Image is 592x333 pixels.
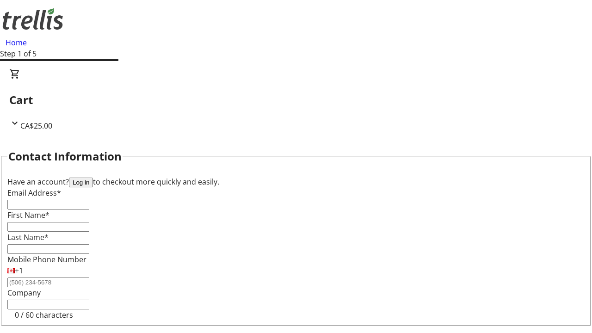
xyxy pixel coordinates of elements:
button: Log in [69,178,93,187]
label: Email Address* [7,188,61,198]
tr-character-limit: 0 / 60 characters [15,310,73,320]
label: First Name* [7,210,49,220]
label: Company [7,288,41,298]
div: CartCA$25.00 [9,68,583,131]
div: Have an account? to checkout more quickly and easily. [7,176,585,187]
span: CA$25.00 [20,121,52,131]
label: Last Name* [7,232,49,242]
h2: Cart [9,92,583,108]
label: Mobile Phone Number [7,254,86,265]
input: (506) 234-5678 [7,277,89,287]
h2: Contact Information [8,148,122,165]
